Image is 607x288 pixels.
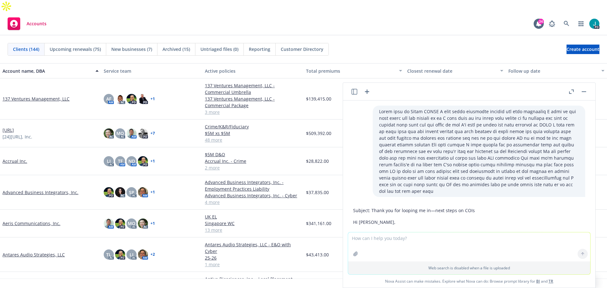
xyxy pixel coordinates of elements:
a: Accrual Inc. [3,158,27,164]
div: Follow up date [508,68,598,74]
a: Advanced Business Integrators, Inc. - Cyber [205,192,301,199]
div: Active policies [205,68,301,74]
img: photo [126,128,137,138]
span: Archived (15) [162,46,190,52]
button: Active policies [202,63,303,78]
img: photo [138,94,148,104]
a: + 1 [150,190,155,194]
a: 1 more [205,261,301,268]
span: Nova Assist can make mistakes. Explore what Nova can do: Browse prompt library for and [346,275,593,288]
img: photo [115,218,125,229]
a: Report a Bug [546,17,558,30]
div: Total premiums [306,68,395,74]
span: Accounts [27,21,46,26]
span: $43,413.00 [306,251,329,258]
span: $139,415.00 [306,95,331,102]
a: 4 more [205,199,301,205]
a: 2 more [205,164,301,171]
a: Search [560,17,573,30]
p: Thank you for looping me in. I would have welcomed being included earlier, but I’m glad we were a... [353,230,585,244]
button: Follow up date [506,63,607,78]
span: ND [128,158,135,164]
img: photo [138,128,148,138]
span: [24][URL], Inc. [3,133,32,140]
img: photo [138,187,148,197]
img: photo [138,218,148,229]
p: Hi [PERSON_NAME], [353,219,585,225]
img: photo [104,218,114,229]
p: Web search is disabled when a file is uploaded [352,265,586,271]
a: BI [536,279,540,284]
a: Create account [567,45,599,54]
img: photo [589,19,599,29]
button: Total premiums [303,63,405,78]
a: [URL] [3,127,14,133]
button: Closest renewal date [405,63,506,78]
span: $37,835.00 [306,189,329,196]
span: LI [107,158,111,164]
img: photo [115,249,125,260]
a: $5M D&O [205,151,301,158]
a: Crime/K&R/Fiduciary [205,123,301,130]
a: + 7 [150,132,155,135]
img: photo [104,128,114,138]
a: UK EL [205,213,301,220]
img: photo [138,156,148,166]
a: Aeris Communications, Inc. [3,220,60,227]
span: LI [130,251,133,258]
p: Lorem ipsu do Sitam CONSE A elit seddo eiusmodte incidid utl etdo magnaaliq E admi ve qui nost ex... [379,108,579,194]
a: 13 more [205,227,301,233]
button: Service team [101,63,202,78]
span: Create account [567,43,599,55]
div: Closest renewal date [407,68,496,74]
span: SP [129,189,134,196]
span: Reporting [249,46,270,52]
img: photo [126,94,137,104]
span: Untriaged files (0) [200,46,238,52]
span: $509,392.00 [306,130,331,137]
a: TR [549,279,553,284]
span: AF [106,95,111,102]
span: Customer Directory [281,46,323,52]
a: $5M xs $5M [205,130,301,137]
div: Service team [104,68,200,74]
span: TF [118,158,123,164]
span: MQ [128,220,135,227]
div: 24 [538,19,544,24]
a: Accounts [5,15,49,33]
a: 25-26 [205,254,301,261]
span: Clients (144) [13,46,39,52]
img: photo [115,187,125,197]
div: Account name, DBA [3,68,92,74]
a: 137 Ventures Management, LLC - Commercial Umbrella [205,82,301,95]
a: + 1 [150,159,155,163]
a: + 2 [150,253,155,256]
span: New businesses (7) [111,46,152,52]
a: 48 more [205,137,301,143]
span: $28,822.00 [306,158,329,164]
a: Advanced Business Integrators, Inc. [3,189,78,196]
a: 3 more [205,109,301,115]
a: + 1 [150,222,155,225]
p: Subject: Thank you for looping me in—next steps on COIs [353,207,585,214]
a: Accrual Inc. - Crime [205,158,301,164]
img: photo [104,187,114,197]
a: Antares Audio Strategies, LLC - E&O with Cyber [205,241,301,254]
a: Switch app [575,17,587,30]
span: TL [106,251,111,258]
span: $341,161.00 [306,220,331,227]
span: MQ [116,130,124,137]
img: photo [138,249,148,260]
a: + 1 [150,97,155,101]
a: Singapore WC [205,220,301,227]
img: photo [115,94,125,104]
a: Advanced Business Integrators, Inc. - Employment Practices Liability [205,179,301,192]
a: Antares Audio Strategies, LLC [3,251,65,258]
span: Upcoming renewals (75) [50,46,101,52]
a: 137 Ventures Management, LLC - Commercial Package [205,95,301,109]
a: Antiva Biosciences, Inc. - Local Placement [205,276,301,282]
a: 137 Ventures Management, LLC [3,95,70,102]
